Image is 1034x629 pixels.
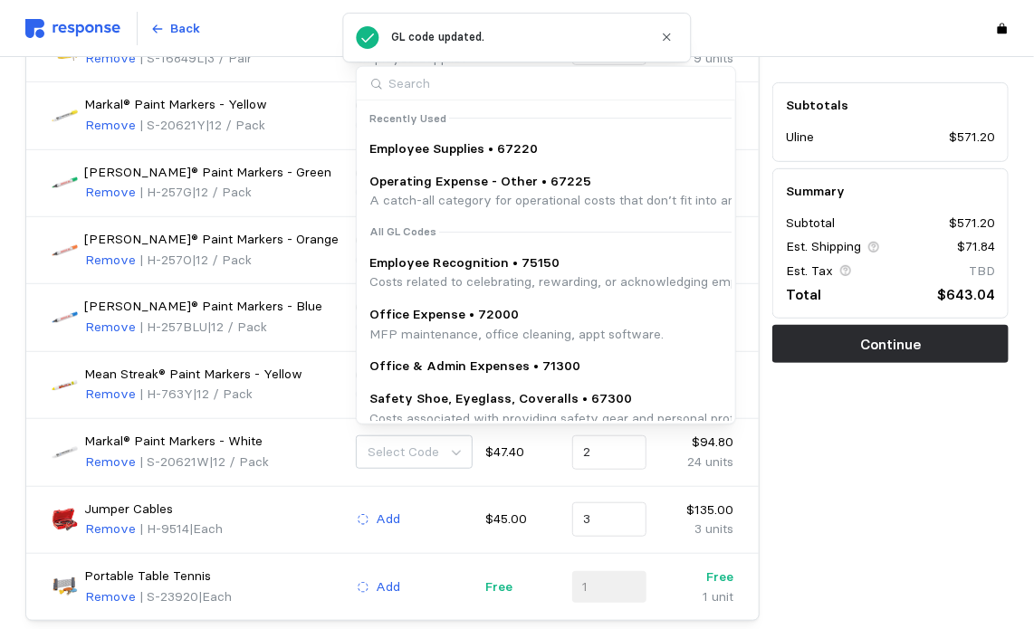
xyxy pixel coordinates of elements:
[84,182,137,204] button: Remove
[659,519,733,539] p: 3 units
[84,384,137,405] button: Remove
[85,251,136,271] p: Remove
[85,519,136,539] p: Remove
[84,317,137,338] button: Remove
[391,29,653,45] div: GL code updated.
[860,333,921,356] p: Continue
[369,139,538,159] p: Employee Supplies • 67220
[377,577,401,597] p: Add
[786,182,995,201] h5: Summary
[85,49,136,69] p: Remove
[85,385,136,405] p: Remove
[52,439,78,465] img: S-20621W
[140,386,194,402] span: | H-763Y
[369,305,664,325] p: Office Expense • 72000
[356,509,402,530] button: Add
[659,49,733,69] p: 9 units
[140,252,193,268] span: | H-257O
[84,567,211,586] p: Portable Table Tennis
[368,443,439,460] span: Select Code
[84,95,267,115] p: Markal® Paint Markers - Yellow
[205,50,253,66] span: | 3 / Pair
[190,520,224,537] span: | Each
[84,452,137,473] button: Remove
[786,283,821,306] p: Total
[84,365,302,385] p: Mean Streak® Paint Markers - Yellow
[357,67,735,100] input: Search
[369,325,664,345] p: MFP maintenance, office cleaning, appt software.
[84,48,137,70] button: Remove
[659,567,733,587] p: Free
[786,238,861,258] p: Est. Shipping
[377,510,401,529] p: Add
[786,262,833,281] p: Est. Tax
[140,184,193,200] span: | H-257G
[171,19,201,39] p: Back
[659,453,733,472] p: 24 units
[206,117,266,133] span: | 12 / Pack
[786,214,835,233] p: Subtotal
[583,436,637,469] input: Qty
[84,250,137,272] button: Remove
[84,297,322,317] p: [PERSON_NAME]® Paint Markers - Blue
[210,453,270,470] span: | 12 / Pack
[659,500,733,520] p: $135.00
[659,587,733,607] p: 1 unit
[485,577,560,597] p: Free
[969,262,995,281] p: TBD
[140,12,211,46] button: Back
[937,283,995,306] p: $643.04
[772,325,1009,363] button: Continue
[786,129,814,148] p: Uline
[85,453,136,472] p: Remove
[52,507,78,533] img: H-9514
[140,453,210,470] span: | S-20621W
[786,96,995,115] h5: Subtotals
[957,238,995,258] p: $71.84
[85,183,136,203] p: Remove
[84,163,331,183] p: [PERSON_NAME]® Paint Markers - Green
[369,357,580,376] p: Office & Admin Expenses • 71300
[140,319,208,335] span: | H-257BLU
[485,510,560,529] p: $45.00
[84,586,137,608] button: Remove
[85,116,136,136] p: Remove
[194,386,254,402] span: | 12 / Pack
[52,102,78,129] img: S-20621Y
[52,372,78,398] img: H-763Y
[949,214,995,233] p: $571.20
[356,577,402,598] button: Add
[84,115,137,137] button: Remove
[84,519,137,540] button: Remove
[52,170,78,196] img: H-257G
[25,19,120,38] img: svg%3e
[369,191,920,211] p: A catch-all category for operational costs that don’t fit into any predefined supply categories.
[485,443,560,462] p: $47.40
[85,318,136,338] p: Remove
[583,503,637,536] input: Qty
[85,587,136,607] p: Remove
[52,305,78,331] img: H-257BLU
[193,252,253,268] span: | 12 / Pack
[140,50,205,66] span: | S-16849L
[140,520,190,537] span: | H-9514
[193,184,253,200] span: | 12 / Pack
[52,574,78,600] img: S-23920
[84,500,173,519] p: Jumper Cables
[199,588,233,605] span: | Each
[369,172,920,192] p: Operating Expense - Other • 67225
[208,319,268,335] span: | 12 / Pack
[84,230,339,250] p: [PERSON_NAME]® Paint Markers - Orange
[52,237,78,263] img: H-257O
[140,117,206,133] span: | S-20621Y
[84,432,263,452] p: Markal® Paint Markers - White
[356,435,474,469] button: Select Code
[659,433,733,453] p: $94.80
[140,588,199,605] span: | S-23920
[949,129,995,148] p: $571.20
